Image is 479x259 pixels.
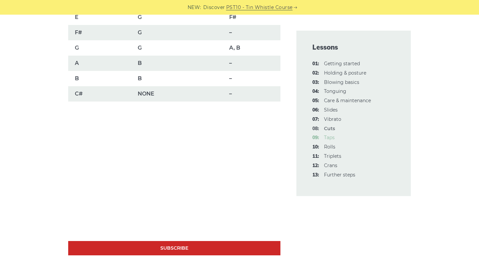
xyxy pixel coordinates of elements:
td: F# [68,25,131,40]
a: 03:Blowing basics [324,79,359,85]
span: NEW: [188,4,201,11]
td: A, B [223,40,280,56]
span: 11: [312,152,319,160]
a: 04:Tonguing [324,88,346,94]
td: C# [68,86,131,102]
span: 03: [312,79,319,87]
span: 12: [312,162,319,170]
td: E [68,10,131,25]
td: G [131,25,223,40]
a: 11:Triplets [324,153,341,159]
td: – [223,56,280,71]
span: Lessons [312,43,395,52]
td: NONE [131,86,223,102]
a: 06:Slides [324,107,338,113]
a: 09:Taps [324,134,335,140]
a: PST10 - Tin Whistle Course [226,4,293,11]
td: A [68,56,131,71]
a: 02:Holding & posture [324,70,366,76]
span: 10: [312,143,319,151]
td: B [68,71,131,86]
td: – [223,25,280,40]
strong: Cuts [324,126,335,131]
a: 01:Getting started [324,61,360,67]
span: 02: [312,69,319,77]
a: 07:Vibrato [324,116,341,122]
td: G [131,10,223,25]
span: 06: [312,106,319,114]
a: 13:Further steps [324,172,355,178]
span: 07: [312,116,319,124]
a: 12:Crans [324,162,337,168]
span: 05: [312,97,319,105]
td: – [223,71,280,86]
span: 09: [312,134,319,142]
span: 01: [312,60,319,68]
td: F# [223,10,280,25]
span: 13: [312,171,319,179]
iframe: Cuts Ornamentation - Irish Tin Whistle Tutorial [68,122,280,241]
td: G [131,40,223,56]
span: 04: [312,88,319,96]
span: Discover [203,4,225,11]
a: 10:Rolls [324,144,335,150]
a: 05:Care & maintenance [324,98,371,104]
td: B [131,56,223,71]
td: – [223,86,280,102]
td: B [131,71,223,86]
td: G [68,40,131,56]
span: 08: [312,125,319,133]
a: Subscribe [68,241,280,255]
